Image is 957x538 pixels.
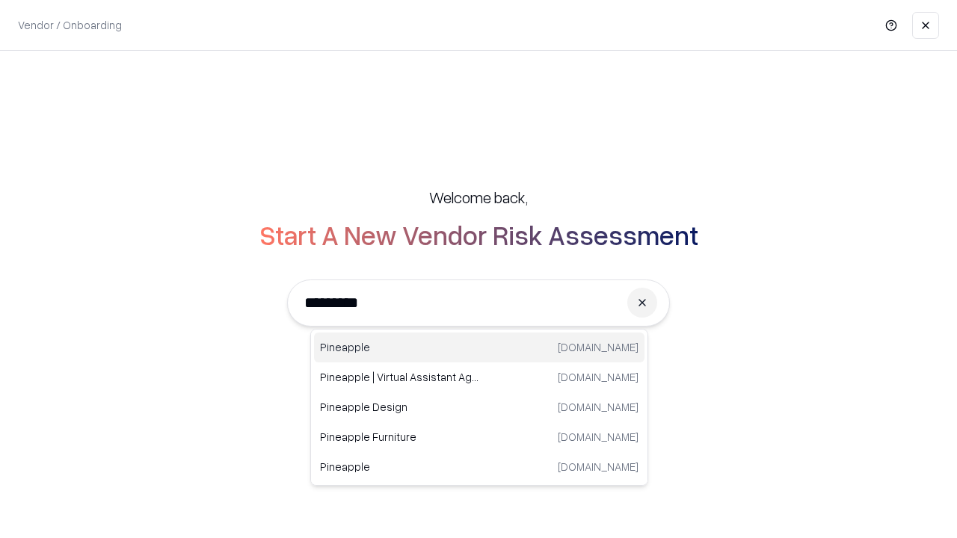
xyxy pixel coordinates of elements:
p: Pineapple Design [320,399,479,415]
h2: Start A New Vendor Risk Assessment [259,220,698,250]
div: Suggestions [310,329,648,486]
p: Pineapple [320,459,479,474]
p: Vendor / Onboarding [18,17,122,33]
p: [DOMAIN_NAME] [558,369,638,385]
p: Pineapple | Virtual Assistant Agency [320,369,479,385]
h5: Welcome back, [429,187,528,208]
p: [DOMAIN_NAME] [558,429,638,445]
p: [DOMAIN_NAME] [558,339,638,355]
p: [DOMAIN_NAME] [558,399,638,415]
p: Pineapple [320,339,479,355]
p: Pineapple Furniture [320,429,479,445]
p: [DOMAIN_NAME] [558,459,638,474]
